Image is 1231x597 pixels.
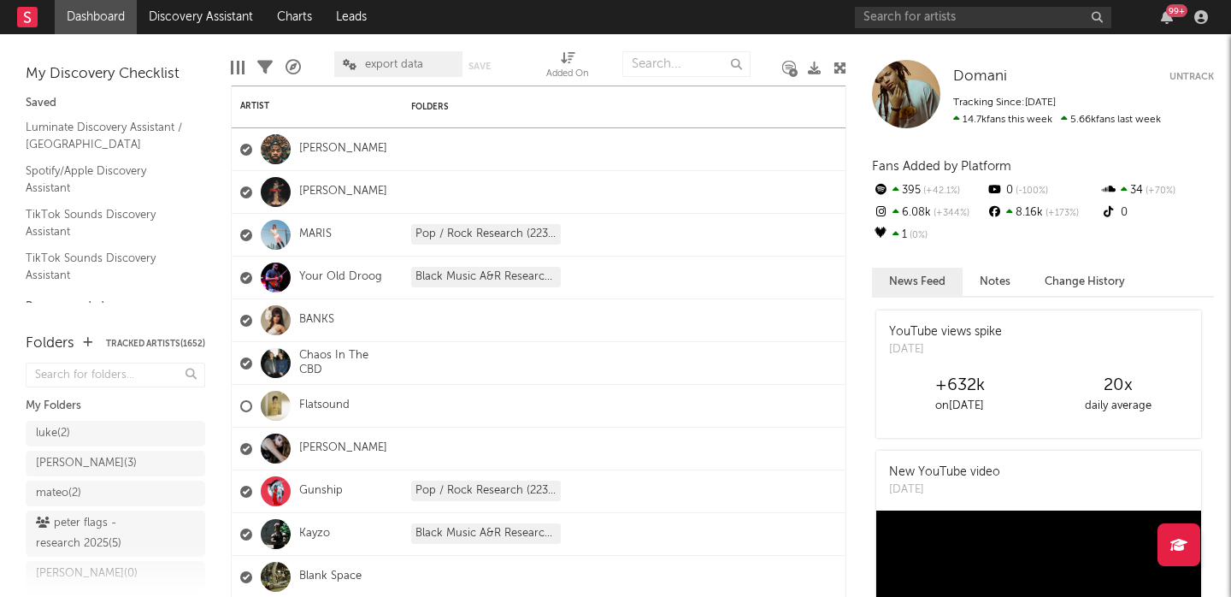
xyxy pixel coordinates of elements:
button: Change History [1028,268,1142,296]
a: Kayzo [299,527,330,541]
div: Added On [546,64,589,85]
button: News Feed [872,268,963,296]
div: Recommended [26,297,205,317]
span: 14.7k fans this week [953,115,1052,125]
span: -100 % [1013,186,1048,196]
a: Domani [953,68,1007,86]
input: Search... [622,51,751,77]
button: Notes [963,268,1028,296]
div: 34 [1100,180,1214,202]
button: Save [468,62,491,71]
span: +173 % [1043,209,1079,218]
div: [DATE] [889,341,1002,358]
a: Chaos In The CBD [299,349,394,378]
div: luke ( 2 ) [36,423,70,444]
a: MARIS [299,228,332,242]
button: 99+ [1161,10,1173,24]
a: [PERSON_NAME](3) [26,451,205,476]
a: TikTok Sounds Discovery Assistant [26,205,188,240]
div: YouTube views spike [889,323,1002,341]
div: [DATE] [889,482,1000,499]
a: Gunship [299,484,343,499]
input: Search for artists [855,7,1111,28]
div: My Folders [26,396,205,417]
div: [PERSON_NAME] ( 3 ) [36,453,137,474]
span: export data [365,59,423,70]
a: Luminate Discovery Assistant / [GEOGRAPHIC_DATA] [26,118,188,153]
span: 5.66k fans last week [953,115,1161,125]
a: luke(2) [26,421,205,446]
div: daily average [1039,396,1197,417]
button: Untrack [1169,68,1214,86]
span: Domani [953,69,1007,84]
span: Fans Added by Platform [872,160,1011,173]
div: +632k [881,375,1039,396]
span: +42.1 % [921,186,960,196]
a: Your Old Droog [299,270,382,285]
div: My Discovery Checklist [26,64,205,85]
div: mateo ( 2 ) [36,483,81,504]
div: [PERSON_NAME] ( 0 ) [36,564,138,584]
div: Filters [257,43,273,92]
a: [PERSON_NAME] [299,185,387,199]
a: [PERSON_NAME](0) [26,561,205,587]
a: Spotify/Apple Discovery Assistant [26,162,188,197]
div: on [DATE] [881,396,1039,417]
a: peter flags - research 2025(5) [26,511,205,557]
a: Blank Space [299,570,362,584]
div: A&R Pipeline [286,43,301,92]
div: Pop / Rock Research (2236) [411,481,561,501]
input: Search for folders... [26,363,205,387]
div: Black Music A&R Research (2342) [411,523,561,544]
div: 0 [1100,202,1214,224]
div: Added On [546,43,589,92]
div: Saved [26,93,205,114]
div: Folders [411,102,539,112]
a: mateo(2) [26,481,205,506]
a: TikTok Sounds Discovery Assistant [26,249,188,284]
a: BANKS [299,313,334,328]
div: 99 + [1166,4,1187,17]
div: Black Music A&R Research (2342) [411,267,561,287]
div: Folders [26,334,74,354]
div: 395 [872,180,986,202]
div: Pop / Rock Research (2236) [411,224,561,245]
a: [PERSON_NAME] [299,441,387,456]
a: Flatsound [299,399,350,413]
div: 1 [872,224,986,246]
div: 8.16k [986,202,1099,224]
div: Edit Columns [231,43,244,92]
button: Tracked Artists(1652) [106,340,205,348]
span: Tracking Since: [DATE] [953,98,1056,108]
span: +70 % [1143,186,1175,196]
div: New YouTube video [889,464,1000,482]
div: 20 x [1039,375,1197,396]
div: 6.08k [872,202,986,224]
div: peter flags - research 2025 ( 5 ) [36,513,156,554]
span: 0 % [907,231,928,240]
div: 0 [986,180,1099,202]
span: +344 % [931,209,969,218]
a: [PERSON_NAME] [299,142,387,157]
div: Artist [240,101,368,111]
